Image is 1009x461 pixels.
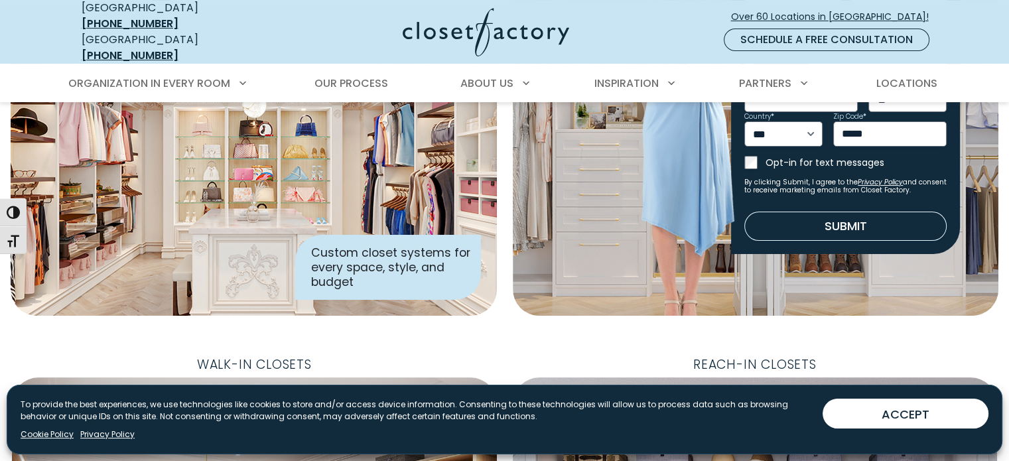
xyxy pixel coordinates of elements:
a: [PHONE_NUMBER] [82,16,178,31]
a: [PHONE_NUMBER] [82,48,178,63]
span: About Us [460,76,513,91]
span: Walk-In Closets [186,353,322,377]
a: Privacy Policy [80,428,135,440]
span: Locations [876,76,937,91]
span: Over 60 Locations in [GEOGRAPHIC_DATA]! [731,10,939,24]
nav: Primary Menu [59,65,951,102]
button: Submit [744,212,947,241]
div: [GEOGRAPHIC_DATA] [82,32,274,64]
img: Closet Factory designed closet [11,31,497,316]
div: Custom closet systems for every space, style, and budget [295,235,481,300]
label: Country [744,113,774,120]
a: Schedule a Free Consultation [724,29,929,51]
span: Our Process [314,76,388,91]
span: Reach-In Closets [683,353,827,377]
a: Cookie Policy [21,428,74,440]
small: By clicking Submit, I agree to the and consent to receive marketing emails from Closet Factory. [744,178,947,194]
button: ACCEPT [823,399,988,428]
label: Opt-in for text messages [766,156,947,169]
span: Organization in Every Room [68,76,230,91]
span: Inspiration [594,76,659,91]
span: Partners [739,76,791,91]
label: Zip Code [833,113,866,120]
a: Privacy Policy [858,177,903,187]
img: Closet Factory Logo [403,8,569,56]
a: Over 60 Locations in [GEOGRAPHIC_DATA]! [730,5,940,29]
p: To provide the best experiences, we use technologies like cookies to store and/or access device i... [21,399,812,423]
